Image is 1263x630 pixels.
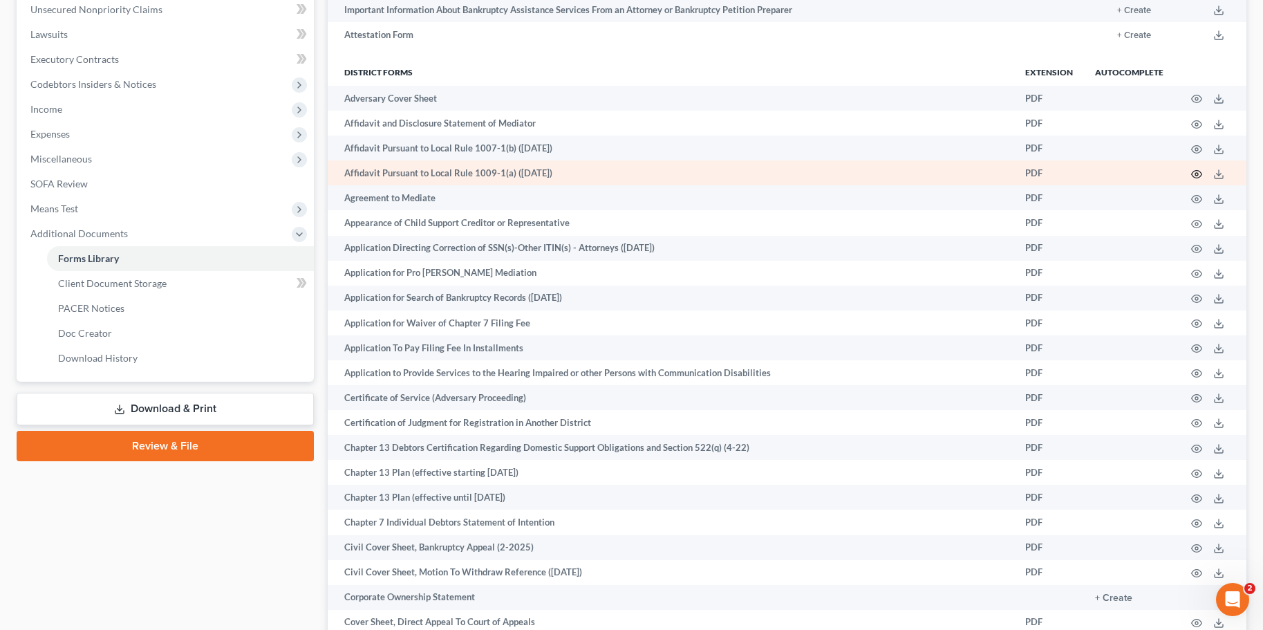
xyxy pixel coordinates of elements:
[30,3,162,15] span: Unsecured Nonpriority Claims
[58,277,167,289] span: Client Document Storage
[58,327,112,339] span: Doc Creator
[328,58,1014,86] th: District forms
[328,585,1014,610] td: Corporate Ownership Statement
[328,286,1014,311] td: Application for Search of Bankruptcy Records ([DATE])
[47,246,314,271] a: Forms Library
[1014,460,1084,485] td: PDF
[1244,583,1255,594] span: 2
[328,236,1014,261] td: Application Directing Correction of SSN(s)-Other ITIN(s) - Attorneys ([DATE])
[17,393,314,425] a: Download & Print
[1216,583,1249,616] iframe: Intercom live chat
[328,560,1014,585] td: Civil Cover Sheet, Motion To Withdraw Reference ([DATE])
[30,178,88,189] span: SOFA Review
[30,228,128,239] span: Additional Documents
[47,346,314,371] a: Download History
[17,431,314,461] a: Review & File
[328,360,1014,385] td: Application to Provide Services to the Hearing Impaired or other Persons with Communication Disab...
[328,311,1014,335] td: Application for Waiver of Chapter 7 Filing Fee
[328,210,1014,235] td: Appearance of Child Support Creditor or Representative
[1014,560,1084,585] td: PDF
[1014,111,1084,136] td: PDF
[328,410,1014,435] td: Certification of Judgment for Registration in Another District
[1014,86,1084,111] td: PDF
[30,53,119,65] span: Executory Contracts
[30,103,62,115] span: Income
[1014,435,1084,460] td: PDF
[328,22,1036,47] td: Attestation Form
[1014,535,1084,560] td: PDF
[1014,510,1084,535] td: PDF
[58,252,119,264] span: Forms Library
[1014,136,1084,160] td: PDF
[19,47,314,72] a: Executory Contracts
[328,111,1014,136] td: Affidavit and Disclosure Statement of Mediator
[1014,185,1084,210] td: PDF
[30,28,68,40] span: Lawsuits
[1014,160,1084,185] td: PDF
[30,78,156,90] span: Codebtors Insiders & Notices
[1014,286,1084,311] td: PDF
[1014,410,1084,435] td: PDF
[1014,311,1084,335] td: PDF
[1014,360,1084,385] td: PDF
[47,321,314,346] a: Doc Creator
[328,185,1014,210] td: Agreement to Mediate
[30,153,92,165] span: Miscellaneous
[328,261,1014,286] td: Application for Pro [PERSON_NAME] Mediation
[1014,58,1084,86] th: Extension
[19,22,314,47] a: Lawsuits
[1095,593,1132,603] button: + Create
[328,86,1014,111] td: Adversary Cover Sheet
[328,335,1014,360] td: Application To Pay Filing Fee In Installments
[1117,31,1151,40] button: + Create
[47,296,314,321] a: PACER Notices
[58,302,124,314] span: PACER Notices
[1117,6,1151,15] button: + Create
[328,136,1014,160] td: Affidavit Pursuant to Local Rule 1007-1(b) ([DATE])
[1014,236,1084,261] td: PDF
[328,385,1014,410] td: Certificate of Service (Adversary Proceeding)
[47,271,314,296] a: Client Document Storage
[1014,210,1084,235] td: PDF
[328,435,1014,460] td: Chapter 13 Debtors Certification Regarding Domestic Support Obligations and Section 522(q) (4-22)
[30,128,70,140] span: Expenses
[328,460,1014,485] td: Chapter 13 Plan (effective starting [DATE])
[58,352,138,364] span: Download History
[1014,335,1084,360] td: PDF
[1014,385,1084,410] td: PDF
[1014,261,1084,286] td: PDF
[328,485,1014,510] td: Chapter 13 Plan (effective until [DATE])
[328,160,1014,185] td: Affidavit Pursuant to Local Rule 1009-1(a) ([DATE])
[19,172,314,196] a: SOFA Review
[30,203,78,214] span: Means Test
[328,510,1014,535] td: Chapter 7 Individual Debtors Statement of Intention
[1084,58,1175,86] th: Autocomplete
[1014,485,1084,510] td: PDF
[328,535,1014,560] td: Civil Cover Sheet, Bankruptcy Appeal (2-2025)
